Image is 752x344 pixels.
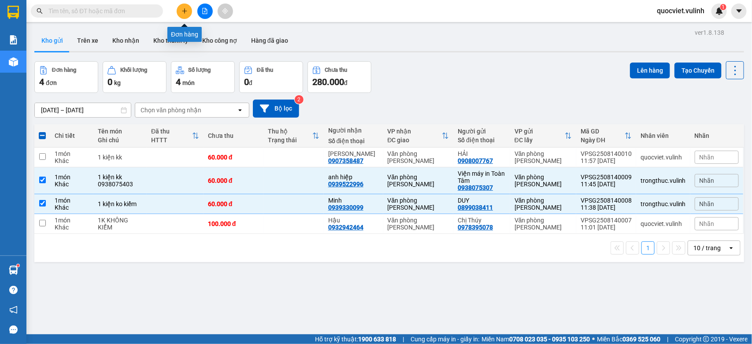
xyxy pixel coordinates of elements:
[9,286,18,294] span: question-circle
[176,77,181,87] span: 4
[388,137,442,144] div: ĐC giao
[388,217,449,231] div: Văn phòng [PERSON_NAME]
[581,128,625,135] div: Mã GD
[268,137,312,144] div: Trạng thái
[458,157,493,164] div: 0908007767
[641,200,686,207] div: trongthuc.vulinh
[328,217,379,224] div: Hậu
[222,8,228,14] span: aim
[515,217,572,231] div: Văn phòng [PERSON_NAME]
[325,67,348,73] div: Chưa thu
[4,65,11,72] span: phone
[344,79,348,86] span: đ
[328,197,379,204] div: Minh
[257,67,273,73] div: Đã thu
[581,150,632,157] div: VPSG2508140010
[515,137,565,144] div: ĐC lấy
[48,6,152,16] input: Tìm tên, số ĐT hoặc mã đơn
[171,61,235,93] button: Số lượng4món
[482,334,590,344] span: Miền Nam
[328,150,379,157] div: Huỳnh Tài
[674,63,722,78] button: Tạo Chuyến
[722,4,725,10] span: 1
[55,197,89,204] div: 1 món
[55,157,89,164] div: Khác
[458,137,506,144] div: Số điện thoại
[700,200,715,207] span: Nhãn
[120,67,147,73] div: Khối lượng
[581,204,632,211] div: 11:38 [DATE]
[151,128,192,135] div: Đã thu
[208,220,259,227] div: 100.000 đ
[17,264,19,267] sup: 1
[315,334,396,344] span: Hỗ trợ kỹ thuật:
[70,30,105,51] button: Trên xe
[35,103,131,117] input: Select a date range.
[197,4,213,19] button: file-add
[195,30,244,51] button: Kho công nợ
[581,197,632,204] div: VPSG2508140008
[650,5,711,16] span: quocviet.vulinh
[411,334,479,344] span: Cung cấp máy in - giấy in:
[581,174,632,181] div: VPSG2508140009
[641,220,686,227] div: quocviet.vulinh
[592,337,595,341] span: ⚪️
[328,224,363,231] div: 0932942464
[182,79,195,86] span: món
[358,336,396,343] strong: 1900 633 818
[641,132,686,139] div: Nhân viên
[98,181,142,188] div: 0938075403
[34,61,98,93] button: Đơn hàng4đơn
[107,77,112,87] span: 0
[105,30,146,51] button: Kho nhận
[328,174,379,181] div: anh hiệp
[103,61,167,93] button: Khối lượng0kg
[581,157,632,164] div: 11:57 [DATE]
[177,4,192,19] button: plus
[667,334,668,344] span: |
[46,79,57,86] span: đơn
[622,336,660,343] strong: 0369 525 060
[202,8,208,14] span: file-add
[328,127,379,134] div: Người nhận
[458,150,506,157] div: HẢI
[700,220,715,227] span: Nhãn
[509,336,590,343] strong: 0708 023 035 - 0935 103 250
[55,224,89,231] div: Khác
[263,124,323,148] th: Toggle SortBy
[9,57,18,67] img: warehouse-icon
[4,19,168,64] li: E11, Đường số 8, Khu dân cư Nông [GEOGRAPHIC_DATA], Kv.[GEOGRAPHIC_DATA], [GEOGRAPHIC_DATA]
[458,184,493,191] div: 0938075307
[576,124,636,148] th: Toggle SortBy
[715,7,723,15] img: icon-new-feature
[388,128,442,135] div: VP nhận
[34,30,70,51] button: Kho gửi
[9,266,18,275] img: warehouse-icon
[98,200,142,207] div: 1 kiện ko kiểm
[268,128,312,135] div: Thu hộ
[55,181,89,188] div: Khác
[55,132,89,139] div: Chi tiết
[641,154,686,161] div: quocviet.vulinh
[98,174,142,181] div: 1 kiện kk
[641,177,686,184] div: trongthuc.vulinh
[237,107,244,114] svg: open
[700,154,715,161] span: Nhãn
[51,21,58,28] span: environment
[388,174,449,188] div: Văn phòng [PERSON_NAME]
[189,67,211,73] div: Số lượng
[515,128,565,135] div: VP gửi
[731,4,747,19] button: caret-down
[328,137,379,144] div: Số điện thoại
[51,6,125,17] b: [PERSON_NAME]
[295,95,304,104] sup: 2
[55,217,89,224] div: 1 món
[151,137,192,144] div: HTTT
[147,124,204,148] th: Toggle SortBy
[208,154,259,161] div: 60.000 đ
[383,124,454,148] th: Toggle SortBy
[9,326,18,334] span: message
[695,28,724,37] div: ver 1.8.138
[312,77,344,87] span: 280.000
[388,150,449,164] div: Văn phòng [PERSON_NAME]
